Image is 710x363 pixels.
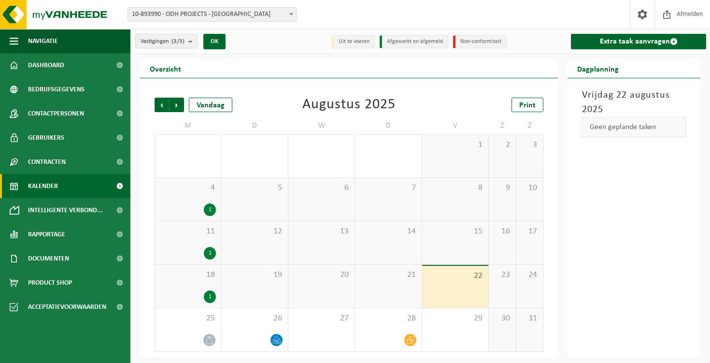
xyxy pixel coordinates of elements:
span: 6 [293,183,350,193]
span: 12 [226,226,283,237]
span: 31 [521,313,538,324]
span: Contracten [28,150,66,174]
span: 4 [160,183,216,193]
span: Documenten [28,247,69,271]
span: 8 [427,183,483,193]
td: D [221,117,288,134]
span: Vestigingen [141,34,185,49]
td: V [422,117,489,134]
count: (3/3) [171,38,185,44]
span: 25 [160,313,216,324]
div: 1 [204,290,216,303]
li: Non-conformiteit [453,35,507,48]
span: Vorige [155,98,169,112]
span: 27 [293,313,350,324]
span: 9 [494,183,511,193]
span: 5 [226,183,283,193]
span: 18 [160,270,216,280]
span: 17 [521,226,538,237]
span: 23 [494,270,511,280]
td: M [155,117,221,134]
div: Vandaag [189,98,232,112]
span: Product Shop [28,271,72,295]
div: 1 [204,203,216,216]
span: 7 [360,183,416,193]
span: Intelligente verbond... [28,198,103,222]
li: Afgewerkt en afgemeld [380,35,448,48]
span: 13 [293,226,350,237]
td: D [355,117,422,134]
td: W [288,117,355,134]
span: 24 [521,270,538,280]
h3: Vrijdag 22 augustus 2025 [582,88,686,117]
span: 1 [427,140,483,150]
span: 20 [293,270,350,280]
button: OK [203,34,226,49]
span: 14 [360,226,416,237]
span: 3 [521,140,538,150]
span: Gebruikers [28,126,64,150]
div: Geen geplande taken [582,117,686,137]
span: Rapportage [28,222,65,247]
span: Dashboard [28,53,64,77]
span: 16 [494,226,511,237]
button: Vestigingen(3/3) [135,34,198,48]
span: Volgende [170,98,184,112]
span: 2 [494,140,511,150]
span: 10 [521,183,538,193]
span: 21 [360,270,416,280]
span: Navigatie [28,29,58,53]
div: 1 [204,247,216,260]
span: 15 [427,226,483,237]
span: Bedrijfsgegevens [28,77,85,102]
td: Z [516,117,543,134]
span: Acceptatievoorwaarden [28,295,106,319]
span: 10-893990 - ODH PROJECTS - VILVOORDE [128,8,296,21]
span: 22 [427,271,483,281]
li: Uit te voeren [331,35,375,48]
span: 11 [160,226,216,237]
span: Kalender [28,174,58,198]
div: Augustus 2025 [302,98,396,112]
a: Extra taak aanvragen [571,34,706,49]
span: 19 [226,270,283,280]
span: Print [519,102,536,109]
span: 10-893990 - ODH PROJECTS - VILVOORDE [128,7,297,22]
span: 29 [427,313,483,324]
span: 26 [226,313,283,324]
h2: Overzicht [140,59,191,78]
td: Z [489,117,516,134]
span: 30 [494,313,511,324]
a: Print [511,98,543,112]
h2: Dagplanning [568,59,628,78]
span: 28 [360,313,416,324]
span: Contactpersonen [28,102,84,126]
